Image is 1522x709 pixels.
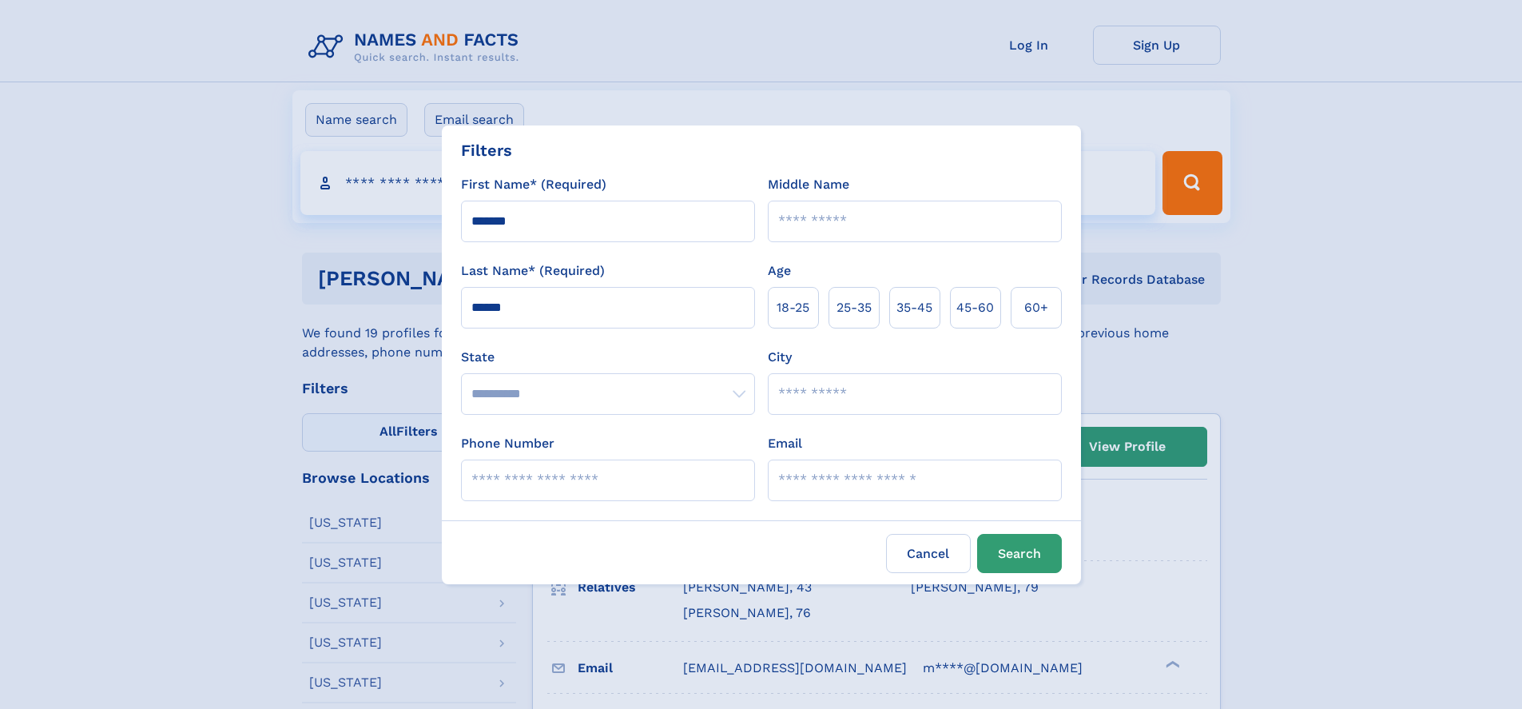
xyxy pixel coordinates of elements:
[768,348,792,367] label: City
[768,261,791,281] label: Age
[777,298,809,317] span: 18‑25
[461,138,512,162] div: Filters
[956,298,994,317] span: 45‑60
[896,298,932,317] span: 35‑45
[461,261,605,281] label: Last Name* (Required)
[837,298,872,317] span: 25‑35
[461,175,606,194] label: First Name* (Required)
[768,434,802,453] label: Email
[977,534,1062,573] button: Search
[461,434,554,453] label: Phone Number
[1024,298,1048,317] span: 60+
[461,348,755,367] label: State
[886,534,971,573] label: Cancel
[768,175,849,194] label: Middle Name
